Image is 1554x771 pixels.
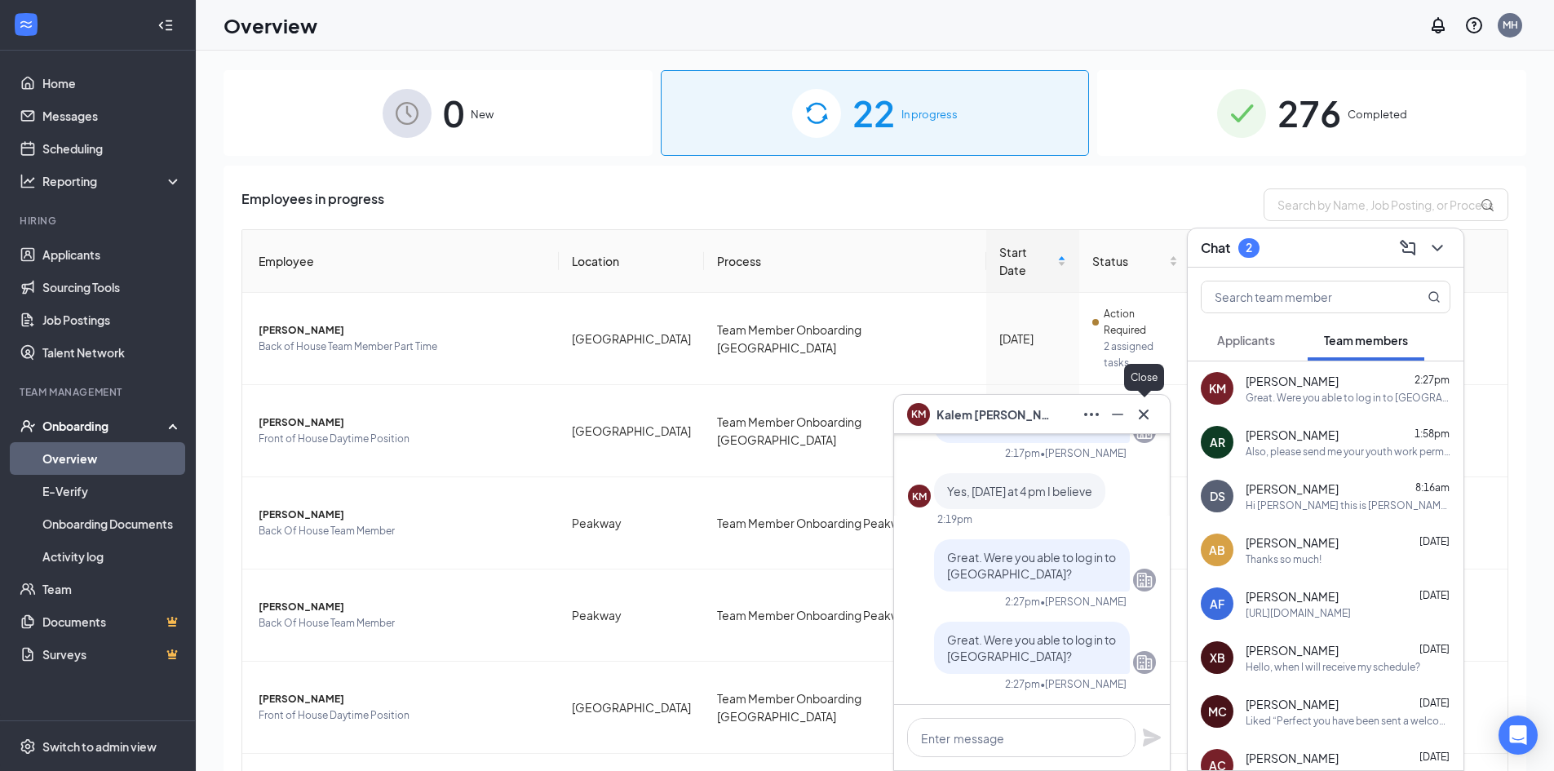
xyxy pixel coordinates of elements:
[42,540,182,573] a: Activity log
[912,490,927,503] div: KM
[1104,339,1178,371] span: 2 assigned tasks
[1209,380,1226,397] div: KM
[1348,106,1407,122] span: Completed
[259,507,546,523] span: [PERSON_NAME]
[1131,401,1157,428] button: Cross
[1005,595,1040,609] div: 2:27pm
[852,85,895,141] span: 22
[42,304,182,336] a: Job Postings
[1324,333,1408,348] span: Team members
[936,405,1051,423] span: Kalem [PERSON_NAME]
[259,339,546,355] span: Back of House Team Member Part Time
[1419,751,1450,763] span: [DATE]
[1092,252,1166,270] span: Status
[1005,446,1040,460] div: 2:17pm
[42,336,182,369] a: Talent Network
[704,569,986,662] td: Team Member Onboarding Peakway
[259,707,546,724] span: Front of House Daytime Position
[20,214,179,228] div: Hiring
[259,523,546,539] span: Back Of House Team Member
[1246,750,1339,766] span: [PERSON_NAME]
[259,691,546,707] span: [PERSON_NAME]
[999,243,1054,279] span: Start Date
[259,599,546,615] span: [PERSON_NAME]
[42,100,182,132] a: Messages
[1415,428,1450,440] span: 1:58pm
[1246,714,1450,728] div: Liked “Perfect you have been sent a welcome email with some steps to do. If you need help, we can...
[443,85,464,141] span: 0
[1419,697,1450,709] span: [DATE]
[1201,239,1230,257] h3: Chat
[18,16,34,33] svg: WorkstreamLogo
[1398,238,1418,258] svg: ComposeMessage
[224,11,317,39] h1: Overview
[1277,85,1341,141] span: 276
[1078,401,1105,428] button: Ellipses
[259,431,546,447] span: Front of House Daytime Position
[559,385,704,477] td: [GEOGRAPHIC_DATA]
[947,632,1116,663] span: Great. Were you able to log in to [GEOGRAPHIC_DATA]?
[1246,481,1339,497] span: [PERSON_NAME]
[1428,238,1447,258] svg: ChevronDown
[42,418,168,434] div: Onboarding
[901,106,958,122] span: In progress
[1108,405,1127,424] svg: Minimize
[1134,405,1153,424] svg: Cross
[704,230,986,293] th: Process
[1246,241,1252,255] div: 2
[947,484,1092,498] span: Yes, [DATE] at 4 pm I believe
[1202,281,1395,312] input: Search team member
[42,173,183,189] div: Reporting
[42,507,182,540] a: Onboarding Documents
[1246,391,1450,405] div: Great. Were you able to log in to [GEOGRAPHIC_DATA]?
[704,385,986,477] td: Team Member Onboarding [GEOGRAPHIC_DATA]
[241,188,384,221] span: Employees in progress
[1415,374,1450,386] span: 2:27pm
[20,385,179,399] div: Team Management
[1246,642,1339,658] span: [PERSON_NAME]
[937,512,972,526] div: 2:19pm
[42,738,157,755] div: Switch to admin view
[471,106,494,122] span: New
[1415,481,1450,494] span: 8:16am
[704,477,986,569] td: Team Member Onboarding Peakway
[1246,606,1351,620] div: [URL][DOMAIN_NAME]
[1135,653,1154,672] svg: Company
[1428,290,1441,304] svg: MagnifyingGlass
[1210,649,1225,666] div: XB
[1419,589,1450,601] span: [DATE]
[42,638,182,671] a: SurveysCrown
[1040,595,1127,609] span: • [PERSON_NAME]
[559,569,704,662] td: Peakway
[559,293,704,385] td: [GEOGRAPHIC_DATA]
[1005,677,1040,691] div: 2:27pm
[1503,18,1518,32] div: MH
[42,132,182,165] a: Scheduling
[20,738,36,755] svg: Settings
[1424,235,1450,261] button: ChevronDown
[1246,445,1450,459] div: Also, please send me your youth work permit number asap! [PERSON_NAME][EMAIL_ADDRESS][DOMAIN_NAME]
[1246,660,1420,674] div: Hello, when I will receive my schedule?
[1124,364,1164,391] div: Close
[1428,16,1448,35] svg: Notifications
[1464,16,1484,35] svg: QuestionInfo
[1079,230,1191,293] th: Status
[559,477,704,569] td: Peakway
[20,418,36,434] svg: UserCheck
[1217,333,1275,348] span: Applicants
[1246,498,1450,512] div: Hi [PERSON_NAME] this is [PERSON_NAME]. I would love to get you started and send you the next ste...
[42,271,182,304] a: Sourcing Tools
[1142,728,1162,747] svg: Plane
[259,322,546,339] span: [PERSON_NAME]
[1246,552,1322,566] div: Thanks so much!
[42,67,182,100] a: Home
[42,475,182,507] a: E-Verify
[947,550,1116,581] span: Great. Were you able to log in to [GEOGRAPHIC_DATA]?
[1246,696,1339,712] span: [PERSON_NAME]
[1040,677,1127,691] span: • [PERSON_NAME]
[42,442,182,475] a: Overview
[1208,703,1227,720] div: MC
[1246,588,1339,605] span: [PERSON_NAME]
[559,662,704,754] td: [GEOGRAPHIC_DATA]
